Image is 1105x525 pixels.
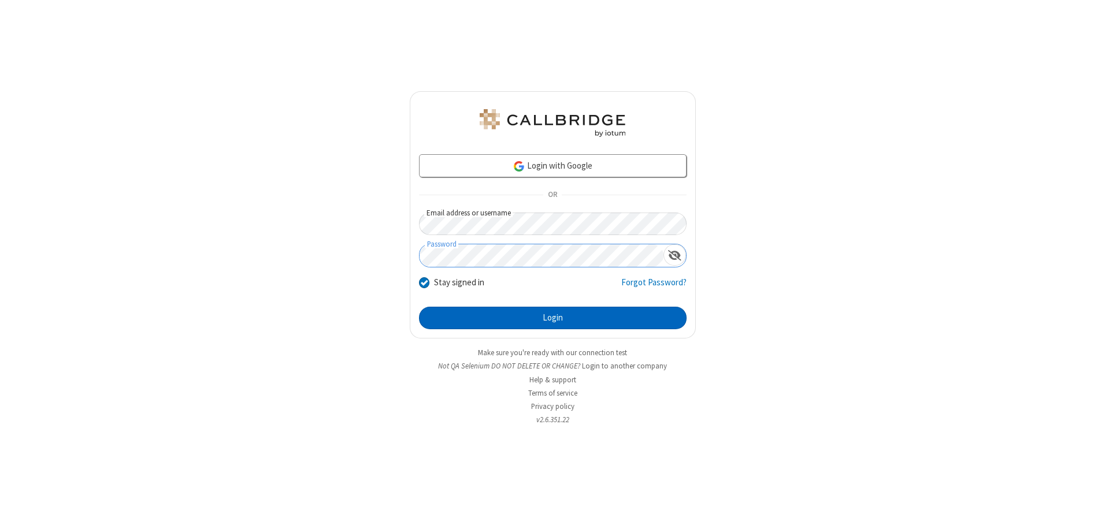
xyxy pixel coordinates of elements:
li: v2.6.351.22 [410,414,696,425]
button: Login [419,307,687,330]
a: Terms of service [528,388,577,398]
a: Help & support [529,375,576,385]
img: google-icon.png [513,160,525,173]
li: Not QA Selenium DO NOT DELETE OR CHANGE? [410,360,696,371]
span: OR [543,187,562,203]
input: Password [420,244,663,267]
a: Forgot Password? [621,276,687,298]
div: Show password [663,244,686,266]
button: Login to another company [582,360,667,371]
a: Privacy policy [531,401,574,411]
label: Stay signed in [434,276,484,289]
a: Make sure you're ready with our connection test [478,348,627,358]
img: QA Selenium DO NOT DELETE OR CHANGE [477,109,628,137]
input: Email address or username [419,213,687,235]
a: Login with Google [419,154,687,177]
